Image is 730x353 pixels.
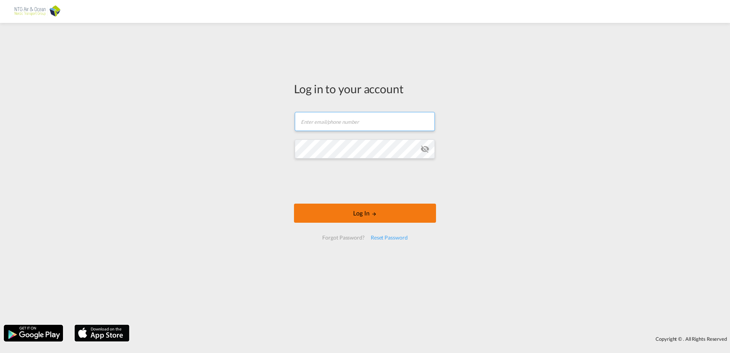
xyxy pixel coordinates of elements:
[74,324,130,342] img: apple.png
[368,231,411,245] div: Reset Password
[294,81,436,97] div: Log in to your account
[319,231,367,245] div: Forgot Password?
[420,144,430,154] md-icon: icon-eye-off
[307,166,423,196] iframe: reCAPTCHA
[294,204,436,223] button: LOGIN
[295,112,435,131] input: Enter email/phone number
[3,324,64,342] img: google.png
[133,332,730,345] div: Copyright © . All Rights Reserved
[11,3,63,20] img: 11910840b01311ecb8da0d962ca1e2a3.png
